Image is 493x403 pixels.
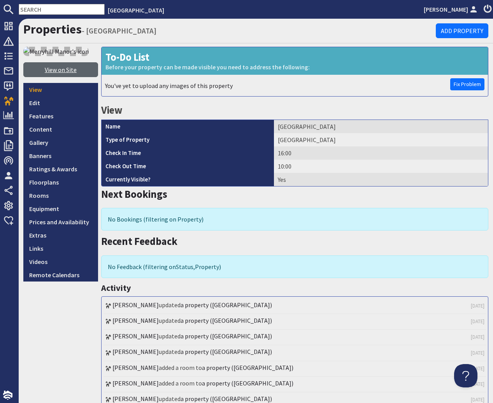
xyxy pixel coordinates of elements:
[101,102,488,118] h2: View
[23,215,98,229] a: Prices and Availability
[104,299,486,314] li: updated
[436,23,488,38] a: Add Property
[112,317,159,324] a: [PERSON_NAME]
[101,208,488,231] div: No Bookings (filtering on Property)
[181,332,272,340] a: a property ([GEOGRAPHIC_DATA])
[181,348,272,355] a: a property ([GEOGRAPHIC_DATA])
[102,133,274,146] th: Type of Property
[108,6,164,14] a: [GEOGRAPHIC_DATA]
[23,96,98,109] a: Edit
[181,395,272,403] a: a property ([GEOGRAPHIC_DATA])
[104,330,486,345] li: updated
[112,395,159,403] a: [PERSON_NAME]
[104,361,486,377] li: added a room to
[176,263,193,271] span: translation missing: en.filters.status
[112,332,159,340] a: [PERSON_NAME]
[202,364,293,371] a: a property ([GEOGRAPHIC_DATA])
[23,162,98,176] a: Ratings & Awards
[23,242,98,255] a: Links
[23,21,82,37] a: Properties
[23,268,98,282] a: Remote Calendars
[19,4,105,15] input: SEARCH
[105,82,233,90] a: You've yet to upload any images of this property
[454,364,477,387] iframe: Toggle Customer Support
[102,160,274,173] th: Check Out Time
[101,188,167,201] a: Next Bookings
[181,301,272,309] a: a property ([GEOGRAPHIC_DATA])
[101,255,488,278] div: No Feedback (filtering on , )
[104,377,486,392] li: added a room to
[104,314,486,330] li: updated
[23,123,98,136] a: Content
[102,146,274,160] th: Check In Time
[104,345,486,361] li: updated
[23,229,98,242] a: Extras
[23,176,98,189] a: Floorplans
[23,189,98,202] a: Rooms
[471,302,484,310] a: [DATE]
[23,83,98,96] a: View
[23,109,98,123] a: Features
[105,63,484,71] small: Before your property can be made visible you need to address the following:
[3,391,12,400] img: staytech_i_w-64f4e8e9ee0a9c174fd5317b4b171b261742d2d393467e5bdba4413f4f884c10.svg
[274,160,488,173] td: 10:00
[82,26,156,35] small: - [GEOGRAPHIC_DATA]
[195,263,219,271] span: translation missing: en.filters.property
[274,120,488,133] td: [GEOGRAPHIC_DATA]
[471,349,484,357] a: [DATE]
[471,365,484,372] a: [DATE]
[274,173,488,186] td: Yes
[23,202,98,215] a: Equipment
[23,255,98,268] a: Videos
[23,149,98,162] a: Banners
[471,333,484,341] a: [DATE]
[112,364,159,371] a: [PERSON_NAME]
[112,379,159,387] a: [PERSON_NAME]
[181,317,272,324] a: a property ([GEOGRAPHIC_DATA])
[102,173,274,186] th: Currently Visible?
[102,120,274,133] th: Name
[101,235,177,248] a: Recent Feedback
[102,47,488,75] h2: To-Do List
[274,146,488,160] td: 16:00
[23,47,89,56] img: Merryhill Manor's icon
[471,380,484,388] a: [DATE]
[274,133,488,146] td: [GEOGRAPHIC_DATA]
[23,62,98,77] a: View on Site
[471,318,484,325] a: [DATE]
[424,5,479,14] a: [PERSON_NAME]
[112,301,159,309] a: [PERSON_NAME]
[101,282,131,293] a: Activity
[23,47,98,56] a: Merryhill Manor's icon
[450,78,484,90] a: Fix Problem
[23,136,98,149] a: Gallery
[202,379,293,387] a: a property ([GEOGRAPHIC_DATA])
[112,348,159,355] a: [PERSON_NAME]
